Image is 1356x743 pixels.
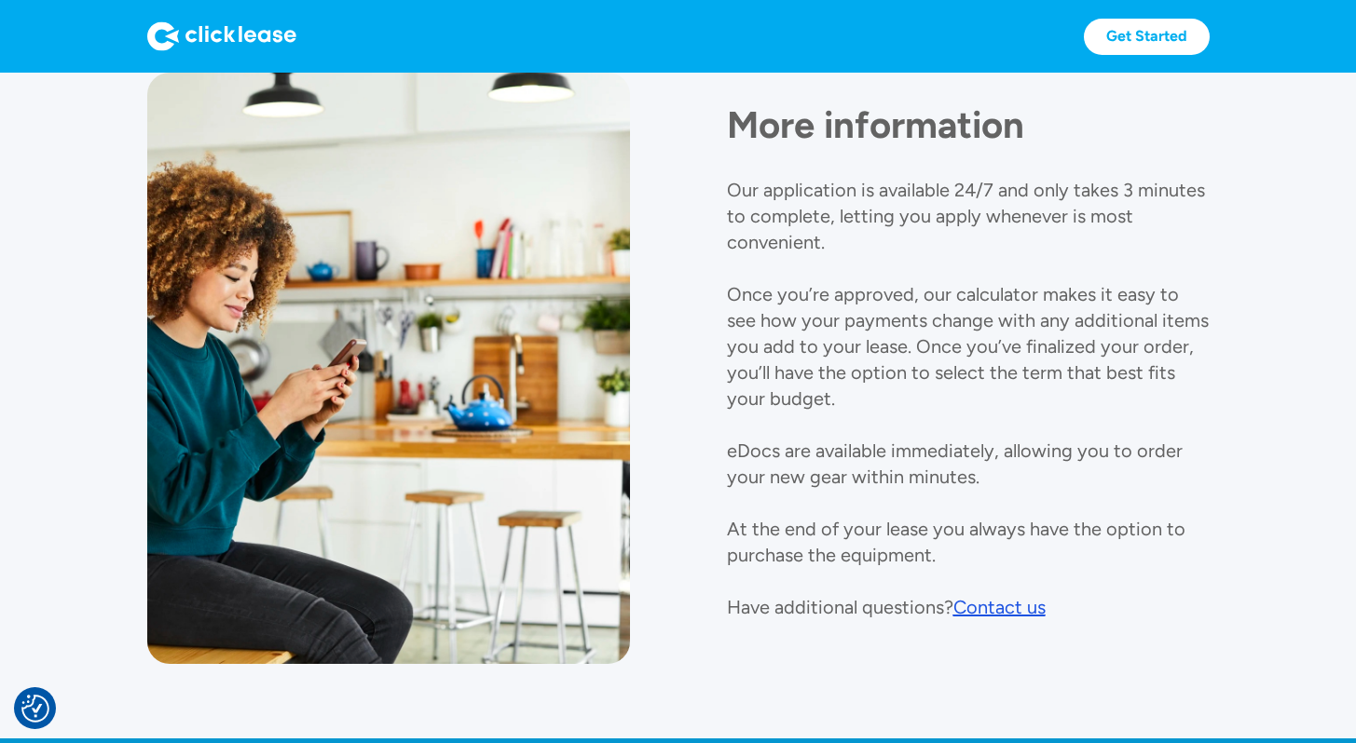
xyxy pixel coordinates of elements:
[953,596,1046,618] div: Contact us
[21,695,49,723] button: Consent Preferences
[727,102,1210,147] h1: More information
[147,21,296,51] img: Logo
[953,594,1046,620] a: Contact us
[727,179,1209,618] p: Our application is available 24/7 and only takes 3 minutes to complete, letting you apply wheneve...
[21,695,49,723] img: Revisit consent button
[1084,19,1210,55] a: Get Started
